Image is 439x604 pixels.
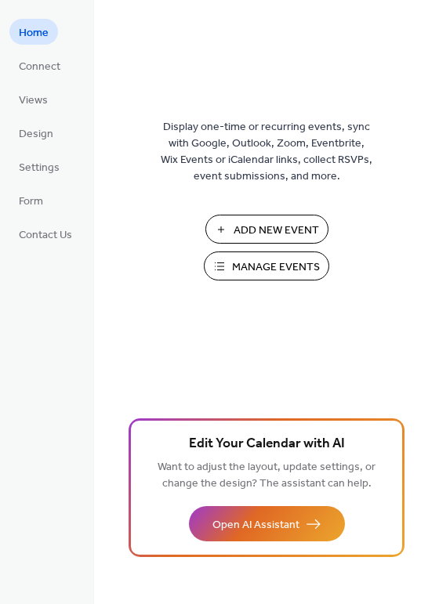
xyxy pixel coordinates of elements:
a: Connect [9,52,70,78]
span: Views [19,92,48,109]
button: Open AI Assistant [189,506,345,541]
button: Manage Events [204,251,329,280]
span: Edit Your Calendar with AI [189,433,345,455]
span: Manage Events [232,259,320,276]
button: Add New Event [205,215,328,244]
a: Settings [9,154,69,179]
span: Connect [19,59,60,75]
span: Open AI Assistant [212,517,299,533]
a: Contact Us [9,221,82,247]
span: Home [19,25,49,42]
a: Form [9,187,53,213]
span: Want to adjust the layout, update settings, or change the design? The assistant can help. [158,457,376,494]
a: Views [9,86,57,112]
span: Settings [19,160,60,176]
span: Contact Us [19,227,72,244]
span: Form [19,193,43,210]
span: Add New Event [234,222,319,239]
span: Design [19,126,53,143]
span: Display one-time or recurring events, sync with Google, Outlook, Zoom, Eventbrite, Wix Events or ... [161,119,372,185]
a: Home [9,19,58,45]
a: Design [9,120,63,146]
